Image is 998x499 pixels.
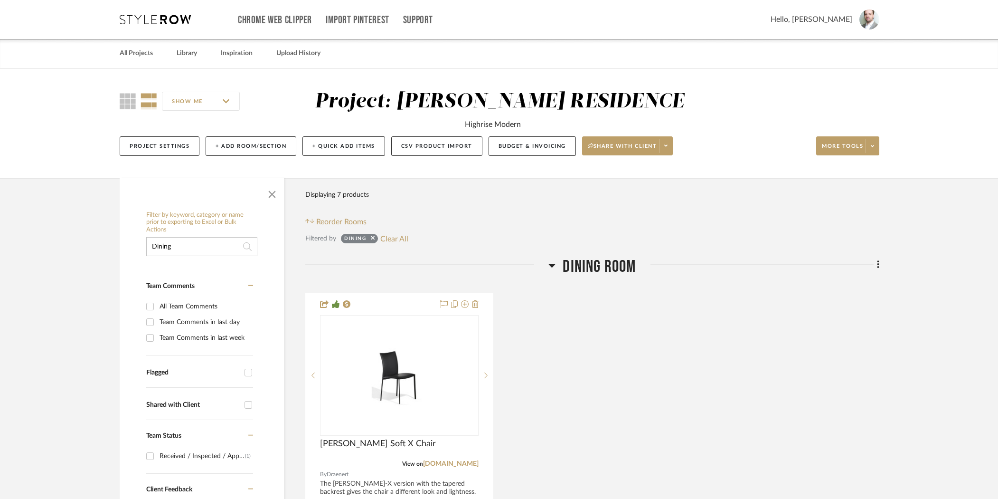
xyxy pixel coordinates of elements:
a: [DOMAIN_NAME] [423,461,479,467]
div: Dining [344,235,366,245]
a: Chrome Web Clipper [238,16,312,24]
span: By [320,470,327,479]
span: View on [402,461,423,467]
span: Draenert [327,470,348,479]
div: Team Comments in last day [160,315,251,330]
div: Received / Inspected / Approved [160,449,245,464]
div: 0 [320,316,478,435]
div: Highrise Modern [465,119,521,130]
a: Import Pinterest [326,16,389,24]
div: All Team Comments [160,299,251,314]
span: Hello, [PERSON_NAME] [771,14,852,25]
span: Reorder Rooms [316,216,367,228]
span: Team Comments [146,283,195,289]
div: Displaying 7 products [305,185,369,204]
div: Team Comments in last week [160,330,251,345]
a: Upload History [276,47,320,60]
span: Team Status [146,432,181,439]
button: CSV Product Import [391,136,482,156]
button: + Add Room/Section [206,136,296,156]
div: Filtered by [305,233,336,244]
button: Budget & Invoicing [489,136,576,156]
span: Share with client [588,143,657,157]
button: Close [263,183,282,202]
a: Inspiration [221,47,253,60]
span: [PERSON_NAME] Soft X Chair [320,439,436,449]
div: (1) [245,449,251,464]
span: More tools [822,143,863,157]
div: Project: [PERSON_NAME] RESIDENCE [315,92,684,112]
button: Project Settings [120,136,199,156]
img: avatar [859,10,879,29]
span: Dining Room [563,257,636,277]
a: Library [177,47,197,60]
div: Flagged [146,369,240,377]
span: Client Feedback [146,486,192,493]
h6: Filter by keyword, category or name prior to exporting to Excel or Bulk Actions [146,211,257,234]
img: Nobile Soft X Chair [321,337,478,413]
button: Clear All [380,232,408,245]
div: Shared with Client [146,401,240,409]
button: More tools [816,136,879,155]
a: All Projects [120,47,153,60]
input: Search within 7 results [146,237,257,256]
button: Reorder Rooms [305,216,367,228]
a: Support [403,16,433,24]
button: Share with client [582,136,673,155]
button: + Quick Add Items [302,136,385,156]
